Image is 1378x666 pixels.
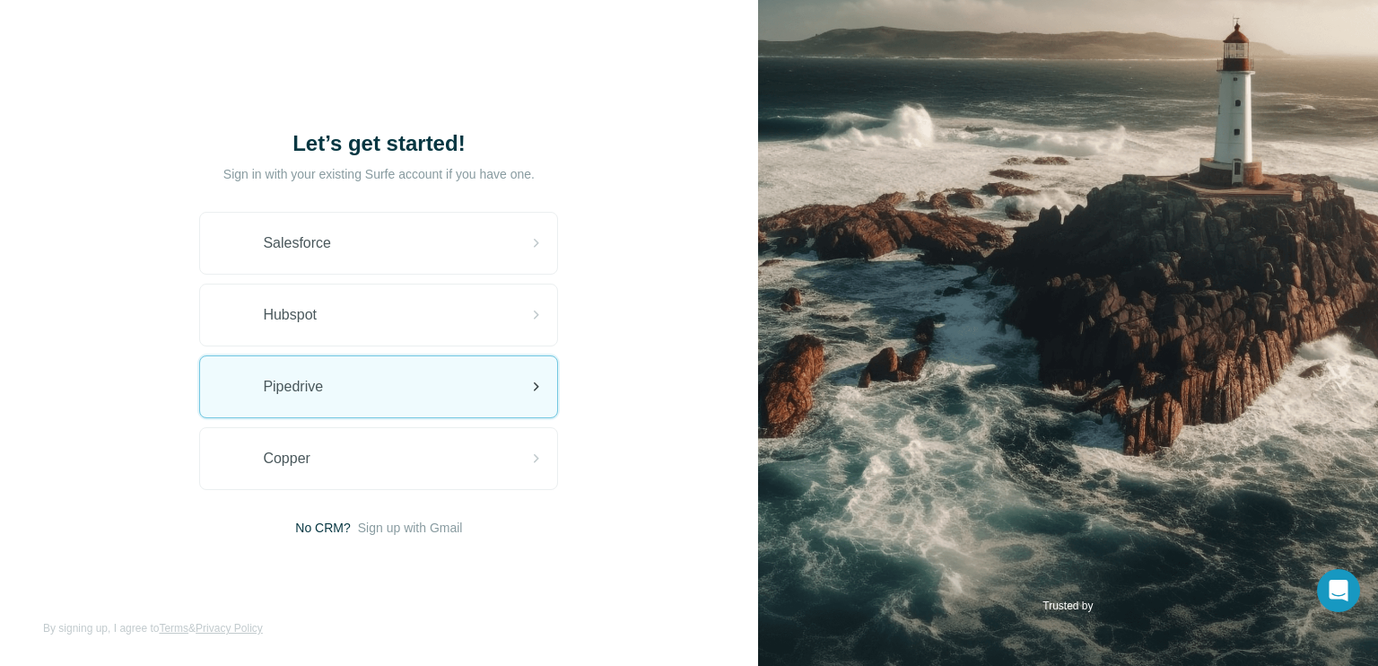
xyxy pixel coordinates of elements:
[43,43,133,70] img: Surfe's logo
[974,601,1024,623] img: uber's logo
[1135,601,1246,623] img: spendesk's logo
[890,601,960,623] img: google's logo
[1317,569,1360,612] div: Open Intercom Messenger
[1038,601,1121,623] img: mirakl's logo
[43,620,263,636] span: By signing up, I agree to &
[214,369,250,405] img: pipedrive's logo
[263,448,310,469] span: Copper
[223,165,535,183] p: Sign in with your existing Surfe account if you have one.
[199,129,558,158] h1: Let’s get started!
[214,441,250,477] img: copper's logo
[263,304,317,326] span: Hubspot
[263,232,331,254] span: Salesforce
[263,376,323,398] span: Pipedrive
[159,622,188,635] a: Terms
[295,519,350,537] span: No CRM?
[358,519,463,537] button: Sign up with Gmail
[1042,576,1093,592] p: Trusted by
[214,297,250,333] img: hubspot's logo
[196,622,263,635] a: Privacy Policy
[214,225,250,261] img: salesforce's logo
